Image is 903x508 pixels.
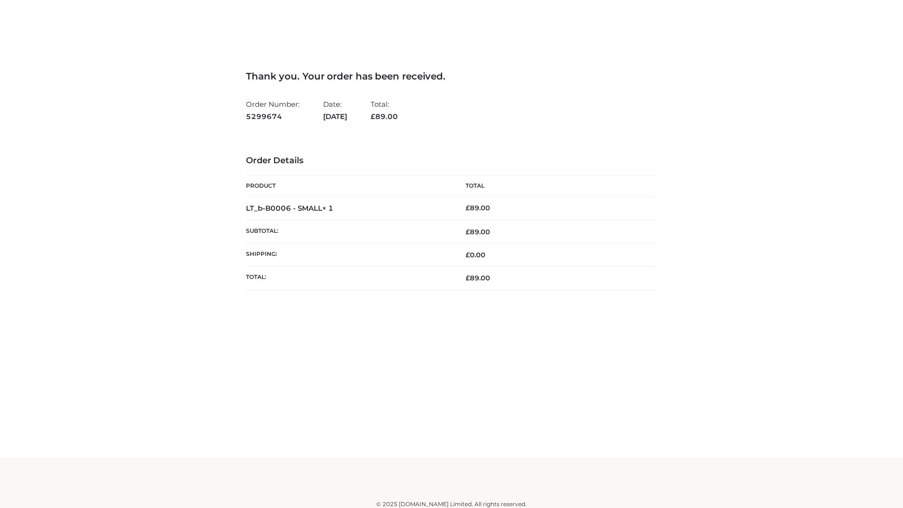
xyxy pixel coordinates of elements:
[322,204,333,213] strong: × 1
[466,228,490,236] span: 89.00
[246,156,657,166] h3: Order Details
[246,244,451,267] th: Shipping:
[466,228,470,236] span: £
[246,96,300,125] li: Order Number:
[466,204,470,212] span: £
[451,175,657,197] th: Total
[246,71,657,82] h3: Thank you. Your order has been received.
[466,251,470,259] span: £
[246,220,451,243] th: Subtotal:
[323,111,347,123] strong: [DATE]
[246,204,333,213] strong: LT_b-B0006 - SMALL
[246,111,300,123] strong: 5299674
[371,112,398,121] span: 89.00
[246,175,451,197] th: Product
[323,96,347,125] li: Date:
[466,251,485,259] bdi: 0.00
[466,274,490,282] span: 89.00
[371,96,398,125] li: Total:
[371,112,375,121] span: £
[466,274,470,282] span: £
[246,267,451,290] th: Total:
[466,204,490,212] bdi: 89.00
